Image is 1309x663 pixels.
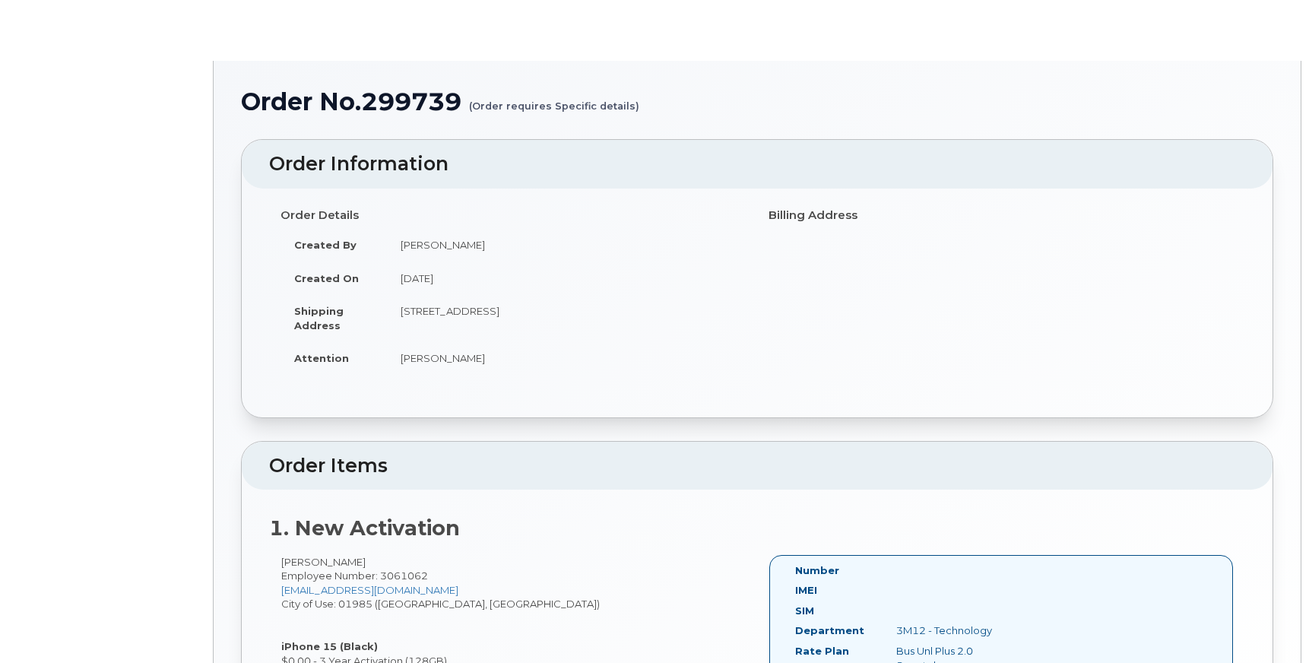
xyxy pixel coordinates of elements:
[269,515,460,541] strong: 1. New Activation
[795,644,849,658] label: Rate Plan
[281,640,378,652] strong: iPhone 15 (Black)
[469,88,639,112] small: (Order requires Specific details)
[795,623,864,638] label: Department
[269,154,1245,175] h2: Order Information
[795,583,817,598] label: IMEI
[281,569,428,582] span: Employee Number: 3061062
[387,341,746,375] td: [PERSON_NAME]
[281,584,458,596] a: [EMAIL_ADDRESS][DOMAIN_NAME]
[280,209,746,222] h4: Order Details
[294,239,357,251] strong: Created By
[269,455,1245,477] h2: Order Items
[294,352,349,364] strong: Attention
[294,305,344,331] strong: Shipping Address
[387,262,746,295] td: [DATE]
[795,563,839,578] label: Number
[769,209,1234,222] h4: Billing Address
[294,272,359,284] strong: Created On
[885,623,1026,638] div: 3M12 - Technology
[387,228,746,262] td: [PERSON_NAME]
[387,294,746,341] td: [STREET_ADDRESS]
[795,604,814,618] label: SIM
[241,88,1273,115] h1: Order No.299739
